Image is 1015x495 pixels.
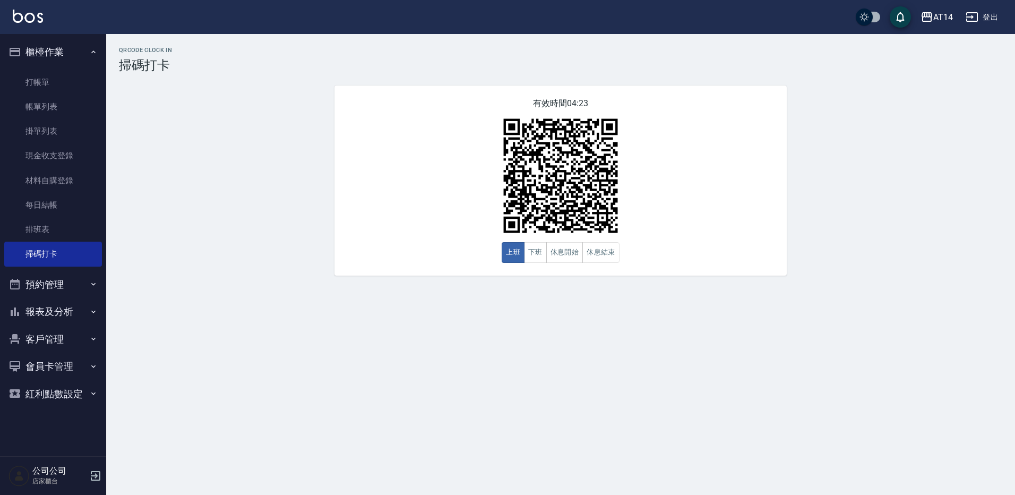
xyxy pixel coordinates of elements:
[4,119,102,143] a: 掛單列表
[582,242,620,263] button: 休息結束
[4,168,102,193] a: 材料自購登錄
[546,242,583,263] button: 休息開始
[524,242,547,263] button: 下班
[890,6,911,28] button: save
[933,11,953,24] div: AT14
[334,86,787,276] div: 有效時間 04:23
[119,47,1002,54] h2: QRcode Clock In
[4,193,102,217] a: 每日結帳
[4,298,102,326] button: 報表及分析
[4,380,102,408] button: 紅利點數設定
[119,58,1002,73] h3: 掃碼打卡
[4,271,102,298] button: 預約管理
[8,465,30,487] img: Person
[13,10,43,23] img: Logo
[916,6,957,28] button: AT14
[32,466,87,476] h5: 公司公司
[4,143,102,168] a: 現金收支登錄
[961,7,1002,27] button: 登出
[4,353,102,380] button: 會員卡管理
[4,326,102,353] button: 客戶管理
[502,242,524,263] button: 上班
[4,242,102,266] a: 掃碼打卡
[32,476,87,486] p: 店家櫃台
[4,95,102,119] a: 帳單列表
[4,70,102,95] a: 打帳單
[4,217,102,242] a: 排班表
[4,38,102,66] button: 櫃檯作業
